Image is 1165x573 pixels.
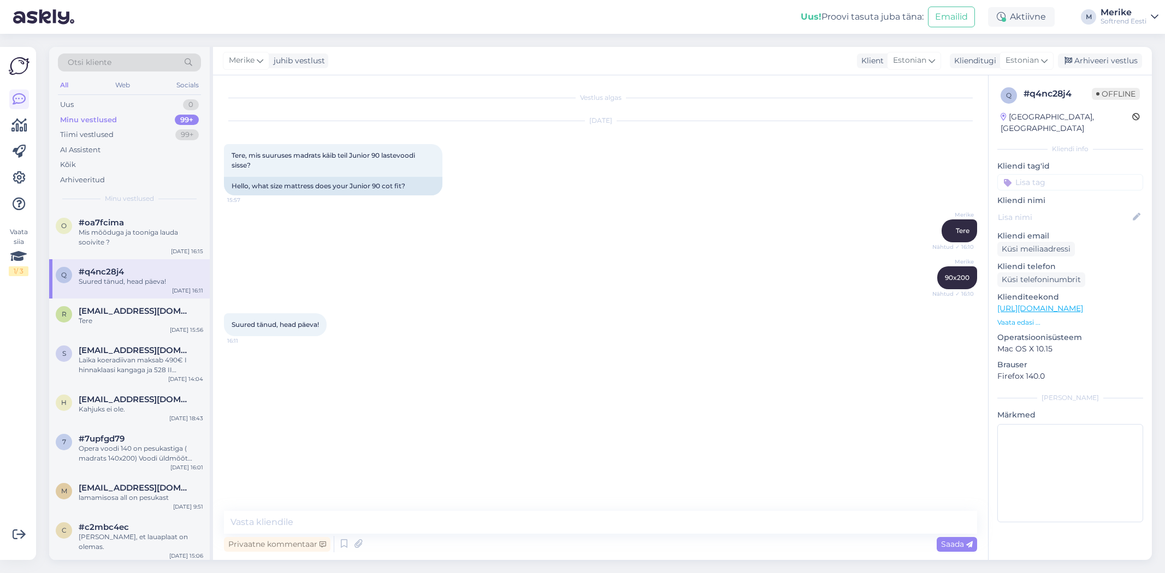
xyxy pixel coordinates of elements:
div: [DATE] 18:43 [169,414,203,422]
img: Askly Logo [9,56,29,76]
span: 15:57 [227,196,268,204]
span: Minu vestlused [105,194,154,204]
span: 16:11 [227,337,268,345]
div: 0 [183,99,199,110]
div: M [1081,9,1096,25]
div: # q4nc28j4 [1024,87,1092,100]
span: Nähtud ✓ 16:10 [932,243,974,251]
span: Saada [941,539,973,549]
span: Nähtud ✓ 16:10 [932,290,974,298]
span: #7upfgd79 [79,434,125,444]
div: Suured tänud, head päeva! [79,277,203,286]
div: 99+ [175,115,199,126]
span: Merike [229,55,255,67]
span: r [62,310,67,318]
p: Firefox 140.0 [997,371,1143,382]
div: [DATE] 16:11 [172,286,203,295]
a: [URL][DOMAIN_NAME] [997,303,1083,313]
div: Uus [60,99,74,110]
div: Mis mõõduga ja tooniga lauda sooivite ? [79,228,203,247]
span: h [61,398,67,407]
div: Privaatne kommentaar [224,537,330,552]
div: All [58,78,70,92]
div: Kliendi info [997,144,1143,154]
span: Estonian [1006,55,1039,67]
div: Minu vestlused [60,115,117,126]
div: Arhiveeri vestlus [1058,53,1142,68]
div: [GEOGRAPHIC_DATA], [GEOGRAPHIC_DATA] [1001,111,1132,134]
a: MerikeSoftrend Eesti [1101,8,1158,26]
span: Tere [956,226,969,235]
p: Kliendi email [997,230,1143,242]
div: Kahjuks ei ole. [79,404,203,414]
div: [DATE] 14:04 [168,375,203,383]
span: q [61,271,67,279]
span: #oa7fcima [79,218,124,228]
span: srahumeel@gmail.com [79,345,192,355]
span: Tere, mis suuruses madrats käib teil Junior 90 lastevoodi sisse? [232,151,417,169]
div: [PERSON_NAME] [997,393,1143,403]
div: Web [113,78,132,92]
div: Tiimi vestlused [60,129,114,140]
div: juhib vestlust [269,55,325,67]
span: s [62,349,66,357]
span: Otsi kliente [68,57,111,68]
div: Opera voodi 140 on pesukastiga ( madrats 140x200) Voodi üldmõõt 150x200 [79,444,203,463]
span: Merike [933,258,974,266]
div: [PERSON_NAME], et lauaplaat on olemas. [79,532,203,552]
div: Kõik [60,159,76,170]
div: [DATE] 15:06 [169,552,203,560]
p: Mac OS X 10.15 [997,343,1143,355]
span: c [62,526,67,534]
div: Klient [857,55,884,67]
input: Lisa nimi [998,211,1131,223]
span: Estonian [893,55,926,67]
div: Aktiivne [988,7,1055,27]
div: [DATE] 16:01 [170,463,203,471]
div: Merike [1101,8,1146,17]
div: AI Assistent [60,145,100,156]
button: Emailid [928,7,975,27]
p: Brauser [997,359,1143,371]
b: Uus! [801,11,821,22]
div: Klienditugi [950,55,996,67]
div: Vestlus algas [224,93,977,103]
div: 99+ [175,129,199,140]
span: #c2mbc4ec [79,522,129,532]
span: #q4nc28j4 [79,267,124,277]
span: q [1006,91,1012,99]
span: m [61,487,67,495]
div: [DATE] 16:15 [171,247,203,255]
p: Märkmed [997,409,1143,421]
span: Offline [1092,88,1140,100]
p: Kliendi telefon [997,261,1143,272]
div: Softrend Eesti [1101,17,1146,26]
span: heleriinr@gmail.com [79,395,192,404]
div: Vaata siia [9,227,28,276]
div: [DATE] 15:56 [170,326,203,334]
div: [DATE] [224,116,977,126]
div: Arhiveeritud [60,175,105,186]
span: Merike [933,211,974,219]
span: marina_sergejeva@hotmail.com [79,483,192,493]
div: [DATE] 9:51 [173,503,203,511]
span: 7 [62,438,66,446]
p: Kliendi tag'id [997,160,1143,172]
div: Hello, what size mattress does your Junior 90 cot fit? [224,177,442,195]
div: Tere [79,316,203,326]
span: Suured tänud, head päeva! [232,320,319,329]
p: Vaata edasi ... [997,318,1143,327]
input: Lisa tag [997,174,1143,190]
span: o [61,222,67,230]
div: lamamisosa all on pesukast [79,493,203,503]
span: 90x200 [945,273,969,282]
p: Kliendi nimi [997,195,1143,206]
div: Küsi meiliaadressi [997,242,1075,256]
div: Proovi tasuta juba täna: [801,10,924,23]
div: 1 / 3 [9,266,28,276]
span: reet@restor.ee [79,306,192,316]
div: Laika koeradiivan maksab 490€ I hinnaklaasi kangaga ja 528 II hinnaklassi kangaga [79,355,203,375]
div: Socials [174,78,201,92]
p: Operatsioonisüsteem [997,332,1143,343]
p: Klienditeekond [997,291,1143,303]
